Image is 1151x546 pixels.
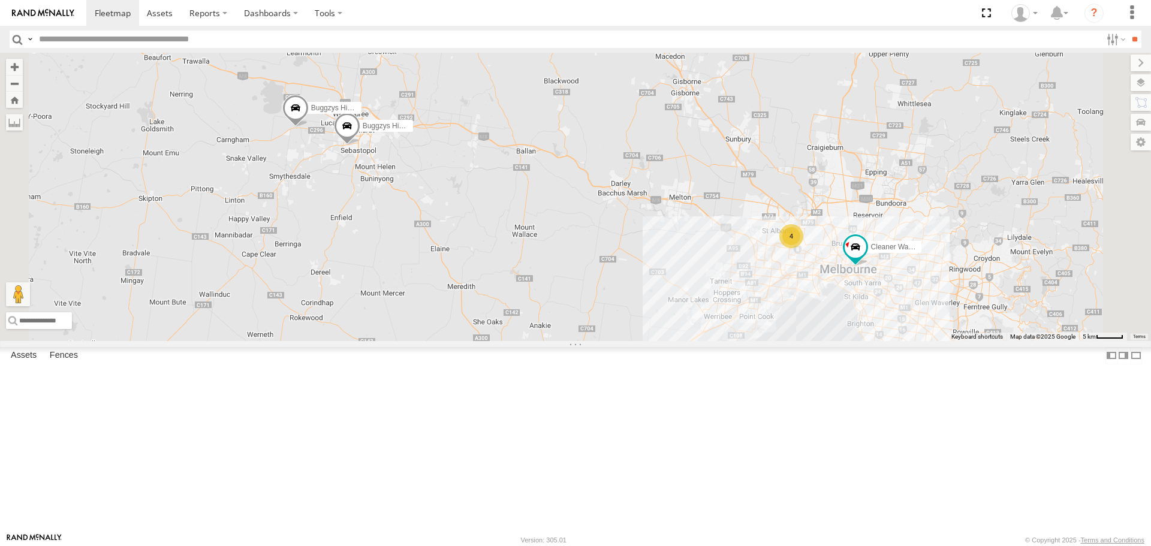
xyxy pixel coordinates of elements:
[6,92,23,108] button: Zoom Home
[6,114,23,131] label: Measure
[7,534,62,546] a: Visit our Website
[1133,334,1146,339] a: Terms
[1007,4,1042,22] div: John Vu
[871,243,931,251] span: Cleaner Wagon #1
[1081,536,1144,544] a: Terms and Conditions
[779,224,803,248] div: 4
[1010,333,1075,340] span: Map data ©2025 Google
[6,75,23,92] button: Zoom out
[363,122,421,130] span: Buggzys HiAce #2
[1117,347,1129,364] label: Dock Summary Table to the Right
[12,9,74,17] img: rand-logo.svg
[1079,333,1127,341] button: Map Scale: 5 km per 42 pixels
[1130,347,1142,364] label: Hide Summary Table
[1105,347,1117,364] label: Dock Summary Table to the Left
[44,348,84,364] label: Fences
[521,536,567,544] div: Version: 305.01
[6,282,30,306] button: Drag Pegman onto the map to open Street View
[5,348,43,364] label: Assets
[25,31,35,48] label: Search Query
[1131,134,1151,150] label: Map Settings
[1084,4,1104,23] i: ?
[1102,31,1128,48] label: Search Filter Options
[6,59,23,75] button: Zoom in
[311,104,370,113] span: Buggzys HiAce #1
[1025,536,1144,544] div: © Copyright 2025 -
[951,333,1003,341] button: Keyboard shortcuts
[1083,333,1096,340] span: 5 km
